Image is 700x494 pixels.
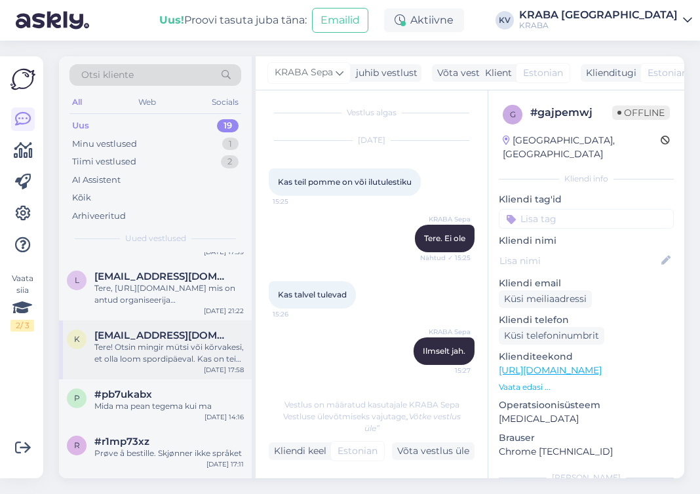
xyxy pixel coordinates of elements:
span: Kas talvel tulevad [278,290,347,299]
span: liisbetkukk@gmail.com [94,271,231,282]
span: Tere. Ei ole [424,233,465,243]
div: Mida ma pean tegema kui ma [94,400,244,412]
span: #pb7ukabx [94,389,152,400]
div: juhib vestlust [351,66,418,80]
div: Võta vestlus üle [432,64,515,82]
span: Offline [612,105,670,120]
span: g [510,109,516,119]
p: Vaata edasi ... [499,381,674,393]
span: Vestlus on määratud kasutajale KRABA Sepa [284,400,459,409]
a: [URL][DOMAIN_NAME] [499,364,602,376]
div: 2 [221,155,239,168]
div: 2 / 3 [10,320,34,332]
span: Kas teil pomme on või ilutulestiku [278,177,412,187]
div: [DATE] 21:22 [204,306,244,316]
span: l [75,275,79,285]
span: r [74,440,80,450]
p: Kliendi tag'id [499,193,674,206]
div: [GEOGRAPHIC_DATA], [GEOGRAPHIC_DATA] [503,134,661,161]
button: Emailid [312,8,368,33]
div: 19 [217,119,239,132]
div: Võta vestlus üle [392,442,475,460]
div: Arhiveeritud [72,210,126,223]
div: 1 [222,138,239,151]
span: KRABA Sepa [421,214,471,224]
div: Web [136,94,159,111]
span: 15:25 [273,197,322,206]
span: Nähtud ✓ 15:25 [420,253,471,263]
input: Lisa nimi [499,254,659,268]
p: Chrome [TECHNICAL_ID] [499,445,674,459]
div: Vestlus algas [269,107,475,119]
div: Tere, [URL][DOMAIN_NAME] mis on antud organiseerija [PERSON_NAME]? [94,282,244,306]
p: Brauser [499,431,674,445]
div: [DATE] [269,134,475,146]
span: Estonian [523,66,563,80]
p: Operatsioonisüsteem [499,398,674,412]
div: Küsi telefoninumbrit [499,327,604,345]
div: KRABA [GEOGRAPHIC_DATA] [519,10,678,20]
div: [DATE] 14:16 [204,412,244,422]
div: KRABA [519,20,678,31]
div: [PERSON_NAME] [499,472,674,484]
div: Kõik [72,191,91,204]
div: Minu vestlused [72,138,137,151]
div: Prøve å bestille. Skjønner ikke språket [94,447,244,459]
span: 15:27 [421,366,471,375]
span: Vestluse ülevõtmiseks vajutage [283,411,461,433]
div: AI Assistent [72,174,121,187]
p: Klienditeekond [499,350,674,364]
div: # gajpemwj [530,105,612,121]
div: Vaata siia [10,273,34,332]
b: Uus! [159,14,184,26]
div: Tiimi vestlused [72,155,136,168]
span: Otsi kliente [81,68,134,82]
span: p [74,393,80,403]
p: Kliendi email [499,276,674,290]
p: [MEDICAL_DATA] [499,412,674,426]
div: Küsi meiliaadressi [499,290,592,308]
div: Kliendi info [499,173,674,185]
p: Kliendi nimi [499,234,674,248]
div: [DATE] 17:11 [206,459,244,469]
div: KV [496,11,514,29]
i: „Võtke vestlus üle” [364,411,461,433]
span: Estonian [648,66,688,80]
div: Kliendi keel [269,444,326,458]
div: Tere! Otsin mingir mütsi või kõrvakesi, et olla loom spordipäeval. Kas on teie poes oleks midagi ... [94,341,244,365]
span: Estonian [338,444,378,458]
div: [DATE] 17:59 [204,247,244,257]
div: Uus [72,119,89,132]
span: Uued vestlused [125,233,186,244]
span: Ilmselt jah. [423,346,465,356]
div: All [69,94,85,111]
span: KRABA Sepa [275,66,333,80]
div: Aktiivne [384,9,464,32]
span: 15:26 [273,309,322,319]
a: KRABA [GEOGRAPHIC_DATA]KRABA [519,10,692,31]
span: #r1mp73xz [94,436,149,447]
img: Askly Logo [10,67,35,92]
input: Lisa tag [499,209,674,229]
span: kivirahkmirtelmia@gmail.com [94,330,231,341]
span: k [74,334,80,344]
div: Klienditugi [581,66,636,80]
div: Proovi tasuta juba täna: [159,12,307,28]
div: [DATE] 17:58 [204,365,244,375]
span: KRABA Sepa [421,327,471,337]
div: Socials [209,94,241,111]
div: Klient [480,66,512,80]
p: Kliendi telefon [499,313,674,327]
